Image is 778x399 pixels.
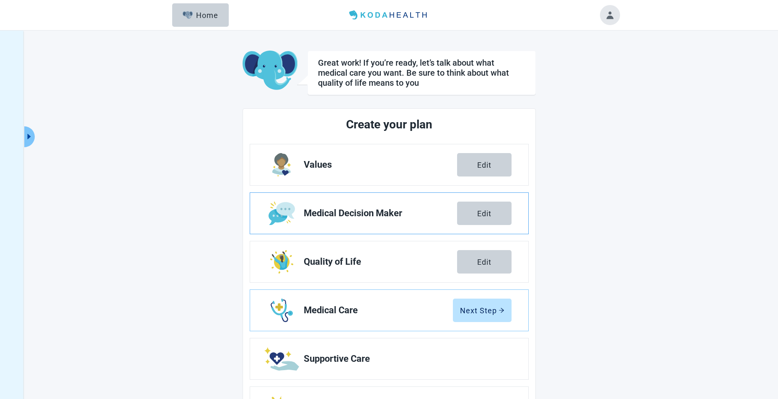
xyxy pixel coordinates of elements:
[250,144,528,185] a: Edit Values section
[250,193,528,234] a: Edit Medical Decision Maker section
[281,115,497,134] h2: Create your plan
[600,5,620,25] button: Toggle account menu
[250,290,528,331] a: Edit Medical Care section
[477,209,491,217] div: Edit
[318,58,525,88] h1: Great work! If you’re ready, let’s talk about what medical care you want. Be sure to think about ...
[250,338,528,379] a: Edit Supportive Care section
[243,51,297,91] img: Koda Elephant
[499,307,504,313] span: arrow-right
[304,160,457,170] span: Values
[457,153,512,176] button: Edit
[250,241,528,282] a: Edit Quality of Life section
[346,8,432,22] img: Koda Health
[304,208,457,218] span: Medical Decision Maker
[25,133,33,141] span: caret-right
[453,299,512,322] button: Next Steparrow-right
[172,3,229,27] button: ElephantHome
[183,11,193,19] img: Elephant
[24,126,35,147] button: Expand menu
[304,305,453,315] span: Medical Care
[304,354,505,364] span: Supportive Care
[183,11,219,19] div: Home
[477,161,491,169] div: Edit
[304,257,457,267] span: Quality of Life
[457,202,512,225] button: Edit
[457,250,512,274] button: Edit
[477,258,491,266] div: Edit
[460,306,504,315] div: Next Step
